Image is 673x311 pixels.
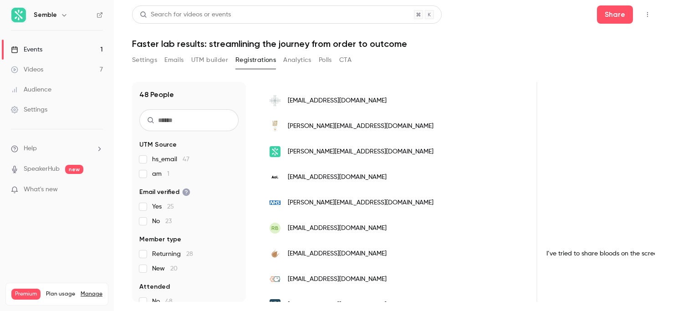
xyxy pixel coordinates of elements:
[339,53,352,67] button: CTA
[24,185,58,194] span: What's new
[288,198,433,208] span: [PERSON_NAME][EMAIL_ADDRESS][DOMAIN_NAME]
[165,218,172,224] span: 23
[152,202,174,211] span: Yes
[183,156,189,163] span: 47
[186,251,193,257] span: 28
[11,65,43,74] div: Videos
[288,224,387,233] span: [EMAIL_ADDRESS][DOMAIN_NAME]
[81,291,102,298] a: Manage
[270,197,280,208] img: nhs.net
[270,172,280,183] img: aol.com
[11,105,47,114] div: Settings
[139,282,170,291] span: Attended
[139,188,190,197] span: Email verified
[24,164,60,174] a: SpeakerHub
[270,248,280,259] img: thebespokeclinic.uk
[152,155,189,164] span: hs_email
[270,299,280,310] img: hormonefeedback.com
[288,122,433,131] span: [PERSON_NAME][EMAIL_ADDRESS][DOMAIN_NAME]
[597,5,633,24] button: Share
[288,249,387,259] span: [EMAIL_ADDRESS][DOMAIN_NAME]
[319,53,332,67] button: Polls
[46,291,75,298] span: Plan usage
[11,45,42,54] div: Events
[288,96,387,106] span: [EMAIL_ADDRESS][DOMAIN_NAME]
[288,147,433,157] span: [PERSON_NAME][EMAIL_ADDRESS][DOMAIN_NAME]
[152,250,193,259] span: Returning
[132,53,157,67] button: Settings
[139,89,174,100] h1: 48 People
[11,8,26,22] img: Semble
[270,121,280,132] img: lhtac.com
[65,165,83,174] span: new
[270,274,280,285] img: aboutyoumedical.co.uk
[191,53,228,67] button: UTM builder
[34,10,57,20] h6: Semble
[11,289,41,300] span: Premium
[92,186,103,194] iframe: Noticeable Trigger
[270,146,280,157] img: semble.io
[152,297,173,306] span: No
[170,265,178,272] span: 20
[288,173,387,182] span: [EMAIL_ADDRESS][DOMAIN_NAME]
[164,53,184,67] button: Emails
[235,53,276,67] button: Registrations
[288,300,387,310] span: [EMAIL_ADDRESS][DOMAIN_NAME]
[152,217,172,226] span: No
[139,140,177,149] span: UTM Source
[152,169,169,178] span: am
[132,38,655,49] h1: Faster lab results: streamlining the journey from order to outcome
[283,53,311,67] button: Analytics
[288,275,387,284] span: [EMAIL_ADDRESS][DOMAIN_NAME]
[152,264,178,273] span: New
[167,171,169,177] span: 1
[24,144,37,153] span: Help
[11,144,103,153] li: help-dropdown-opener
[139,235,181,244] span: Member type
[167,204,174,210] span: 25
[270,95,280,106] img: mosaic-medical.com
[271,224,279,232] span: rb
[140,10,231,20] div: Search for videos or events
[11,85,51,94] div: Audience
[165,298,173,305] span: 48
